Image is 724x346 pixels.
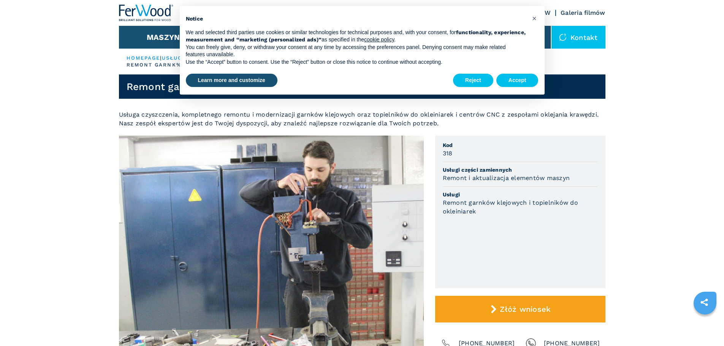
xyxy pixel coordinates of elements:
span: × [532,14,537,23]
span: Usługi [443,191,598,198]
button: Reject [453,74,493,87]
span: Kod [443,141,598,149]
p: Use the “Accept” button to consent. Use the “Reject” button or close this notice to continue with... [186,58,526,66]
p: Usługa czyszczenia, kompletnego remontu i modernizacji garnków klejowych oraz topielników do okle... [119,110,605,128]
h3: 318 [443,149,453,158]
p: remont garnk%C3%B3w klejowych i topielnik%C3%B3w do okleiniarek [127,62,377,68]
h3: Remont garnków klejowych i topielników do okleiniarek [443,198,598,216]
img: Kontakt [559,33,567,41]
a: usługi [162,55,185,61]
a: cookie policy [364,36,394,43]
div: Kontakt [551,26,605,49]
button: Learn more and customize [186,74,277,87]
span: Usługi części zamiennych [443,166,598,174]
h1: Remont garnków klejowych i topielników do okleiniarek [127,81,401,93]
button: Close this notice [529,12,541,24]
button: Złóż wniosek [435,296,605,322]
button: Accept [496,74,539,87]
strong: functionality, experience, measurement and “marketing (personalized ads)” [186,29,526,43]
a: HOMEPAGE [127,55,160,61]
h2: Notice [186,15,526,23]
p: We and selected third parties use cookies or similar technologies for technical purposes and, wit... [186,29,526,44]
span: Złóż wniosek [500,305,551,314]
a: sharethis [695,293,714,312]
iframe: Chat [692,312,718,340]
button: Maszyny [147,33,185,42]
a: Galeria filmów [561,9,605,16]
p: You can freely give, deny, or withdraw your consent at any time by accessing the preferences pane... [186,44,526,58]
span: | [160,55,162,61]
img: Ferwood [119,5,174,21]
h3: Remont i aktualizacja elementów maszyn [443,174,570,182]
